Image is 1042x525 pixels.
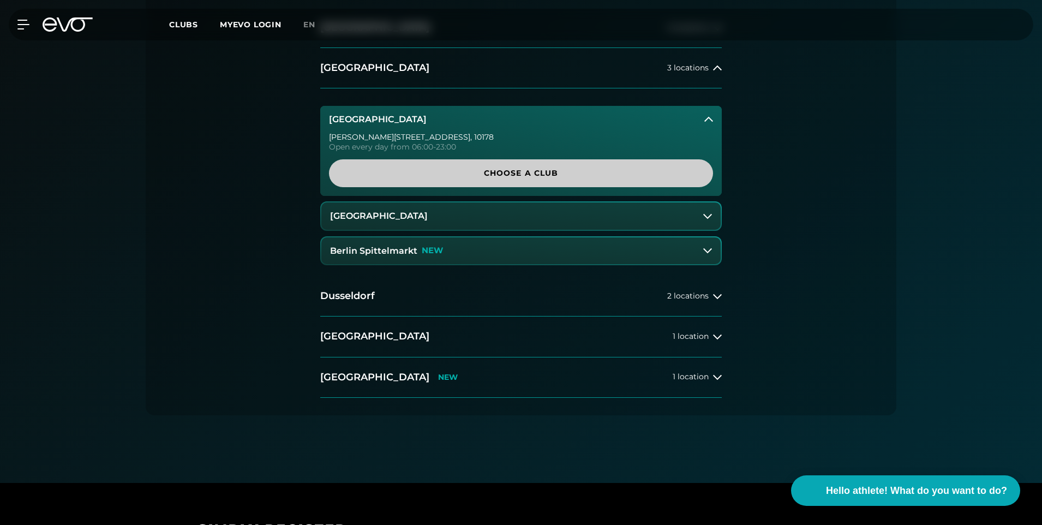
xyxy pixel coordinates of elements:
[169,20,198,29] span: Clubs
[438,373,458,382] p: NEW
[330,211,428,221] h3: [GEOGRAPHIC_DATA]
[303,20,315,29] span: En
[320,48,722,88] button: [GEOGRAPHIC_DATA]3 locations
[320,289,375,303] h2: Dusseldorf
[320,61,429,75] h2: [GEOGRAPHIC_DATA]
[320,106,722,133] button: [GEOGRAPHIC_DATA]
[330,246,417,256] h3: Berlin Spittelmarkt
[329,133,713,141] div: [PERSON_NAME][STREET_ADDRESS] , 10178
[329,159,713,187] a: Choose a club
[320,371,429,384] h2: [GEOGRAPHIC_DATA]
[169,19,220,29] a: Clubs
[320,330,429,343] h2: [GEOGRAPHIC_DATA]
[320,276,722,317] button: Dusseldorf2 locations
[329,143,713,151] div: Open every day from 06:00-23:00
[673,373,709,381] span: 1 location
[320,357,722,398] button: [GEOGRAPHIC_DATA]NEW1 location
[321,202,721,230] button: [GEOGRAPHIC_DATA]
[329,115,427,124] h3: [GEOGRAPHIC_DATA]
[320,317,722,357] button: [GEOGRAPHIC_DATA]1 location
[355,168,687,179] span: Choose a club
[321,237,721,265] button: Berlin SpittelmarktNEW
[673,332,709,341] span: 1 location
[667,64,709,72] span: 3 locations
[791,475,1020,506] button: Hello athlete! What do you want to do?
[826,484,1007,498] span: Hello athlete! What do you want to do?
[220,20,282,29] a: MYEVO LOGIN
[667,292,709,300] span: 2 locations
[422,246,443,255] p: NEW
[303,19,328,31] a: En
